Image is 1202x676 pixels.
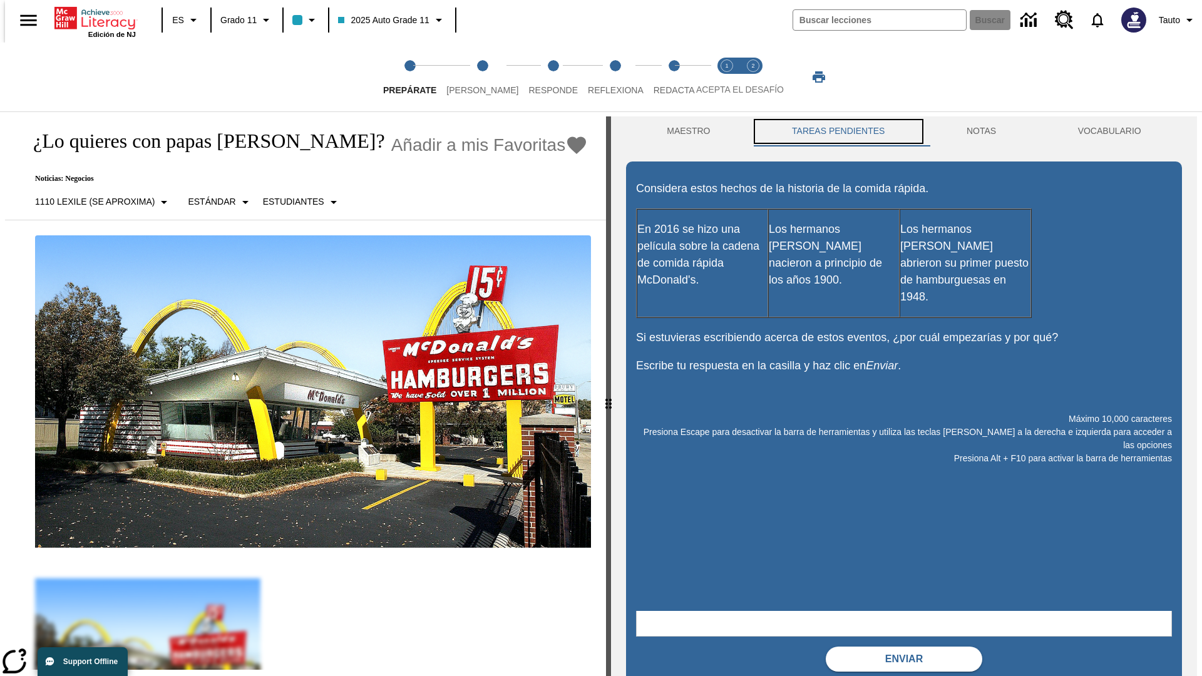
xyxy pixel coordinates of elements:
span: ES [172,14,184,27]
img: Uno de los primeros locales de McDonald's, con el icónico letrero rojo y los arcos amarillos. [35,235,591,548]
button: El color de la clase es azul claro. Cambiar el color de la clase. [287,9,324,31]
button: Responde step 3 of 5 [518,43,588,111]
p: Máximo 10,000 caracteres [636,412,1172,426]
button: Seleccione Lexile, 1110 Lexile (Se aproxima) [30,191,177,213]
button: Clase: 2025 Auto Grade 11, Selecciona una clase [333,9,451,31]
button: Acepta el desafío contesta step 2 of 2 [735,43,771,111]
p: Los hermanos [PERSON_NAME] abrieron su primer puesto de hamburguesas en 1948. [900,221,1030,305]
p: Noticias: Negocios [20,174,588,183]
text: 1 [725,63,728,69]
button: Redacta step 5 of 5 [644,43,705,111]
em: Enviar [866,359,898,372]
button: Reflexiona step 4 of 5 [578,43,654,111]
p: Si estuvieras escribiendo acerca de estos eventos, ¿por cuál empezarías y por qué? [636,329,1172,346]
h1: ¿Lo quieres con papas [PERSON_NAME]? [20,130,385,153]
div: Instructional Panel Tabs [626,116,1182,146]
span: Grado 11 [220,14,257,27]
img: Avatar [1121,8,1146,33]
p: Presiona Alt + F10 para activar la barra de herramientas [636,452,1172,465]
p: Escribe tu respuesta en la casilla y haz clic en . [636,357,1172,374]
button: Grado: Grado 11, Elige un grado [215,9,279,31]
button: Lee step 2 of 5 [436,43,528,111]
span: Responde [528,85,578,95]
div: activity [611,116,1197,676]
span: Redacta [654,85,695,95]
button: Abrir el menú lateral [10,2,47,39]
span: Edición de NJ [88,31,136,38]
p: 1110 Lexile (Se aproxima) [35,195,155,208]
button: Maestro [626,116,751,146]
p: Estándar [188,195,235,208]
span: 2025 Auto Grade 11 [338,14,429,27]
span: ACEPTA EL DESAFÍO [696,84,784,95]
p: Estudiantes [263,195,324,208]
button: Seleccionar estudiante [258,191,346,213]
input: Buscar campo [793,10,966,30]
p: Los hermanos [PERSON_NAME] nacieron a principio de los años 1900. [769,221,899,289]
span: [PERSON_NAME] [446,85,518,95]
button: Perfil/Configuración [1154,9,1202,31]
span: Prepárate [383,85,436,95]
button: Support Offline [38,647,128,676]
body: Máximo 10,000 caracteres Presiona Escape para desactivar la barra de herramientas y utiliza las t... [5,10,183,21]
button: Prepárate step 1 of 5 [373,43,446,111]
button: Lenguaje: ES, Selecciona un idioma [167,9,207,31]
a: Centro de recursos, Se abrirá en una pestaña nueva. [1047,3,1081,37]
div: Pulsa la tecla de intro o la barra espaciadora y luego presiona las flechas de derecha e izquierd... [606,116,611,676]
p: En 2016 se hizo una película sobre la cadena de comida rápida McDonald's. [637,221,768,289]
div: Portada [54,4,136,38]
button: Enviar [826,647,982,672]
span: Reflexiona [588,85,644,95]
span: Support Offline [63,657,118,666]
button: TAREAS PENDIENTES [751,116,926,146]
button: NOTAS [926,116,1037,146]
button: Escoja un nuevo avatar [1114,4,1154,36]
a: Centro de información [1013,3,1047,38]
p: Presiona Escape para desactivar la barra de herramientas y utiliza las teclas [PERSON_NAME] a la ... [636,426,1172,452]
button: Añadir a mis Favoritas - ¿Lo quieres con papas fritas? [391,134,588,156]
div: reading [5,116,606,670]
button: Imprimir [799,66,839,88]
text: 2 [751,63,754,69]
a: Notificaciones [1081,4,1114,36]
button: Tipo de apoyo, Estándar [183,191,257,213]
span: Añadir a mis Favoritas [391,135,566,155]
button: Acepta el desafío lee step 1 of 2 [709,43,745,111]
span: Tauto [1159,14,1180,27]
p: Considera estos hechos de la historia de la comida rápida. [636,180,1172,197]
button: VOCABULARIO [1037,116,1182,146]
